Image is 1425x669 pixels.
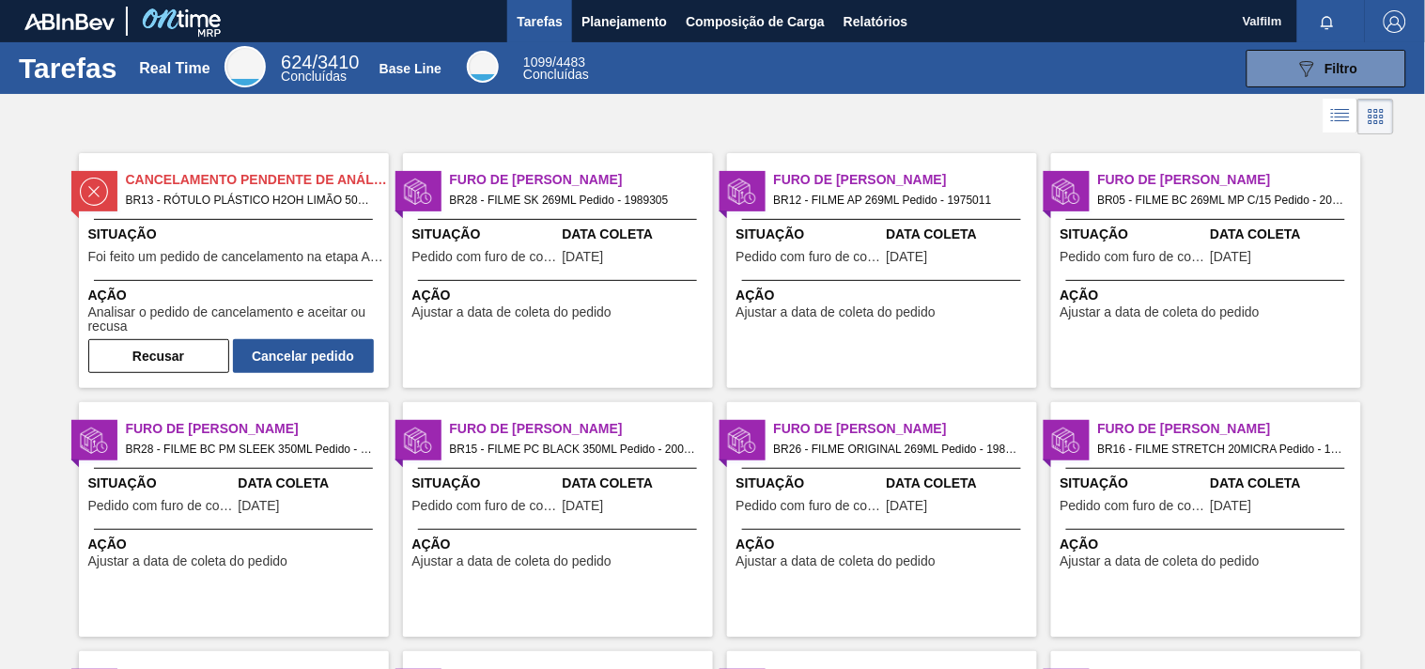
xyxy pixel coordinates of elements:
span: Situação [412,225,558,244]
span: Furo de Coleta [774,170,1037,190]
span: Cancelamento Pendente de Análise [126,170,389,190]
span: BR15 - FILME PC BLACK 350ML Pedido - 2008680 [450,439,698,459]
span: 25/08/2025 [887,250,928,264]
span: / 4483 [523,54,585,70]
img: status [404,178,432,206]
span: Pedido com furo de coleta [412,499,558,513]
div: Real Time [225,46,266,87]
h1: Tarefas [19,57,117,79]
span: 14/08/2025 [563,499,604,513]
div: Base Line [379,61,441,76]
span: Furo de Coleta [1098,170,1361,190]
div: Visão em Cards [1358,99,1394,134]
span: Ação [1061,535,1356,554]
span: Data Coleta [1211,225,1356,244]
span: Pedido com furo de coleta [736,499,882,513]
span: Situação [88,474,234,493]
button: Notificações [1297,8,1357,35]
span: BR12 - FILME AP 269ML Pedido - 1975011 [774,190,1022,210]
span: Ação [412,535,708,554]
span: Ajustar a data de coleta do pedido [412,305,612,319]
span: Foi feito um pedido de cancelamento na etapa Aguardando Faturamento [88,250,384,264]
span: Pedido com furo de coleta [1061,499,1206,513]
span: Ajustar a data de coleta do pedido [736,554,937,568]
span: Composição de Carga [686,10,825,33]
img: status [728,178,756,206]
span: Furo de Coleta [126,419,389,439]
span: Situação [736,225,882,244]
span: Situação [1061,474,1206,493]
span: Pedido com furo de coleta [412,250,558,264]
img: status [80,178,108,206]
span: Data Coleta [239,474,384,493]
span: Pedido com furo de coleta [88,499,234,513]
span: Ajustar a data de coleta do pedido [412,554,612,568]
span: Concluídas [523,67,589,82]
span: Ajustar a data de coleta do pedido [88,554,288,568]
span: Data Coleta [887,474,1032,493]
span: Ação [88,535,384,554]
span: Ação [412,286,708,305]
span: Ação [88,286,384,305]
span: Ajustar a data de coleta do pedido [736,305,937,319]
span: Relatórios [844,10,907,33]
span: / 3410 [281,52,359,72]
span: Situação [736,474,882,493]
span: Filtro [1325,61,1358,76]
img: TNhmsLtSVTkK8tSr43FrP2fwEKptu5GPRR3wAAAABJRU5ErkJggg== [24,13,115,30]
span: Ação [736,535,1032,554]
span: Concluídas [281,69,347,84]
span: BR16 - FILME STRETCH 20MICRA Pedido - 1997783 [1098,439,1346,459]
span: 26/08/2025 [1211,499,1252,513]
span: Data Coleta [563,225,708,244]
span: Furo de Coleta [450,419,713,439]
div: Base Line [523,56,589,81]
span: 25/08/2025 [1211,250,1252,264]
span: Situação [412,474,558,493]
span: 24/08/2025 [563,250,604,264]
button: Filtro [1247,50,1406,87]
span: Situação [1061,225,1206,244]
span: Data Coleta [887,225,1032,244]
img: status [728,427,756,455]
span: Pedido com furo de coleta [1061,250,1206,264]
div: Real Time [139,60,209,77]
span: BR28 - FILME BC PM SLEEK 350ML Pedido - 1981347 [126,439,374,459]
span: Ação [736,286,1032,305]
span: Situação [88,225,384,244]
span: 624 [281,52,312,72]
img: status [1052,427,1080,455]
img: Logout [1384,10,1406,33]
span: 25/08/2025 [239,499,280,513]
span: Pedido com furo de coleta [736,250,882,264]
div: Completar tarefa: 29871820 [88,335,374,373]
span: 1099 [523,54,552,70]
span: Data Coleta [563,474,708,493]
span: Ajustar a data de coleta do pedido [1061,554,1261,568]
span: Furo de Coleta [1098,419,1361,439]
span: Ação [1061,286,1356,305]
span: Analisar o pedido de cancelamento e aceitar ou recusa [88,305,384,334]
div: Visão em Lista [1324,99,1358,134]
span: 15/08/2025 [887,499,928,513]
span: BR26 - FILME ORIGINAL 269ML Pedido - 1984279 [774,439,1022,459]
span: Tarefas [517,10,563,33]
span: Planejamento [581,10,667,33]
button: Recusar [88,339,229,373]
img: status [80,427,108,455]
span: Ajustar a data de coleta do pedido [1061,305,1261,319]
img: status [404,427,432,455]
span: Data Coleta [1211,474,1356,493]
button: Cancelar pedido [233,339,374,373]
div: Base Line [467,51,499,83]
span: Furo de Coleta [774,419,1037,439]
span: Furo de Coleta [450,170,713,190]
span: BR13 - RÓTULO PLÁSTICO H2OH LIMÃO 500ML H Pedido - 2012838 [126,190,374,210]
span: BR28 - FILME SK 269ML Pedido - 1989305 [450,190,698,210]
span: BR05 - FILME BC 269ML MP C/15 Pedido - 2005624 [1098,190,1346,210]
div: Real Time [281,54,359,83]
img: status [1052,178,1080,206]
